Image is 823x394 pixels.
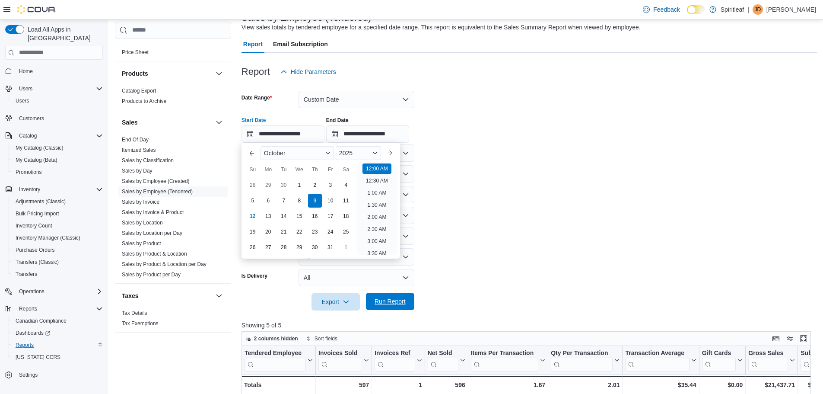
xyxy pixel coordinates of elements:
[308,225,322,239] div: day-23
[551,349,613,371] div: Qty Per Transaction
[122,199,159,205] span: Sales by Invoice
[318,349,362,371] div: Invoices Sold
[551,349,620,371] button: Qty Per Transaction
[362,176,391,186] li: 12:30 AM
[122,88,156,94] a: Catalog Export
[402,150,409,157] button: Open list of options
[2,83,106,95] button: Users
[315,335,337,342] span: Sort fields
[12,233,103,243] span: Inventory Manager (Classic)
[16,131,103,141] span: Catalog
[122,98,166,105] span: Products to Archive
[702,349,736,357] div: Gift Cards
[299,91,414,108] button: Custom Date
[122,49,149,56] span: Price Sheet
[362,163,391,174] li: 12:00 AM
[19,372,38,378] span: Settings
[12,208,103,219] span: Bulk Pricing Import
[122,291,212,300] button: Taxes
[308,178,322,192] div: day-2
[122,178,190,185] span: Sales by Employee (Created)
[299,269,414,286] button: All
[122,209,184,215] a: Sales by Invoice & Product
[292,163,306,176] div: We
[16,157,57,163] span: My Catalog (Beta)
[122,178,190,184] a: Sales by Employee (Created)
[12,96,103,106] span: Users
[339,209,353,223] div: day-18
[366,293,414,310] button: Run Report
[122,49,149,55] a: Price Sheet
[277,225,291,239] div: day-21
[9,315,106,327] button: Canadian Compliance
[364,200,390,210] li: 1:30 AM
[115,308,231,332] div: Taxes
[9,195,106,208] button: Adjustments (Classic)
[16,342,34,349] span: Reports
[12,167,45,177] a: Promotions
[12,143,67,153] a: My Catalog (Classic)
[122,157,174,163] a: Sales by Classification
[122,240,161,247] span: Sales by Product
[9,208,106,220] button: Bulk Pricing Import
[748,349,788,357] div: Gross Sales
[122,320,159,327] span: Tax Exemptions
[244,380,313,390] div: Totals
[16,66,36,77] a: Home
[245,146,259,160] button: Previous Month
[122,118,138,127] h3: Sales
[12,316,103,326] span: Canadian Compliance
[214,30,224,40] button: Pricing
[9,220,106,232] button: Inventory Count
[241,125,324,143] input: Press the down key to enter a popover containing a calendar. Press the escape key to close the po...
[470,349,538,371] div: Items Per Transaction
[246,194,260,208] div: day-5
[214,117,224,128] button: Sales
[308,240,322,254] div: day-30
[16,234,80,241] span: Inventory Manager (Classic)
[798,333,809,344] button: Enter fullscreen
[122,291,139,300] h3: Taxes
[12,167,103,177] span: Promotions
[261,194,275,208] div: day-6
[721,4,744,15] p: Spiritleaf
[16,222,52,229] span: Inventory Count
[19,288,44,295] span: Operations
[16,330,50,336] span: Dashboards
[16,184,103,195] span: Inventory
[16,271,37,278] span: Transfers
[551,349,613,357] div: Qty Per Transaction
[302,333,341,344] button: Sort fields
[246,240,260,254] div: day-26
[261,240,275,254] div: day-27
[12,208,63,219] a: Bulk Pricing Import
[19,186,40,193] span: Inventory
[12,328,103,338] span: Dashboards
[339,240,353,254] div: day-1
[339,178,353,192] div: day-4
[246,163,260,176] div: Su
[16,259,59,266] span: Transfers (Classic)
[364,236,390,247] li: 3:00 AM
[427,380,465,390] div: 596
[326,117,349,124] label: End Date
[748,380,795,390] div: $21,437.71
[16,286,48,297] button: Operations
[12,155,103,165] span: My Catalog (Beta)
[122,168,153,174] a: Sales by Day
[2,65,106,77] button: Home
[766,4,816,15] p: [PERSON_NAME]
[122,199,159,205] a: Sales by Invoice
[308,163,322,176] div: Th
[16,304,41,314] button: Reports
[375,297,406,306] span: Run Report
[261,178,275,192] div: day-29
[122,136,149,143] span: End Of Day
[122,220,163,226] a: Sales by Location
[375,380,422,390] div: 1
[12,352,103,362] span: Washington CCRS
[12,155,61,165] a: My Catalog (Beta)
[292,240,306,254] div: day-29
[261,163,275,176] div: Mo
[16,286,103,297] span: Operations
